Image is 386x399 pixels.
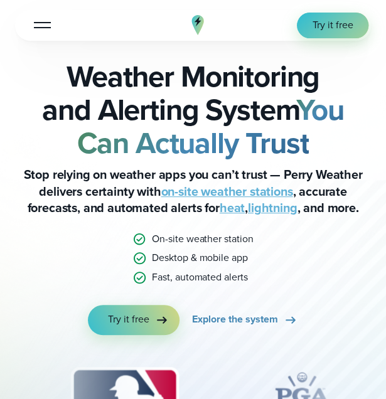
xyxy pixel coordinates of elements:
[15,167,371,216] p: Stop relying on weather apps you can’t trust — Perry Weather delivers certainty with , accurate f...
[77,88,344,165] strong: You Can Actually Trust
[108,312,149,327] span: Try it free
[297,13,368,38] a: Try it free
[312,18,353,33] span: Try it free
[152,251,249,265] p: Desktop & mobile app
[248,199,297,217] a: lightning
[192,305,298,335] a: Explore the system
[88,305,180,335] a: Try it free
[15,60,371,159] h2: Weather Monitoring and Alerting System
[152,270,249,285] p: Fast, automated alerts
[161,183,292,201] a: on-site weather stations
[192,312,278,327] span: Explore the system
[220,199,245,217] a: heat
[152,232,254,247] p: On-site weather station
